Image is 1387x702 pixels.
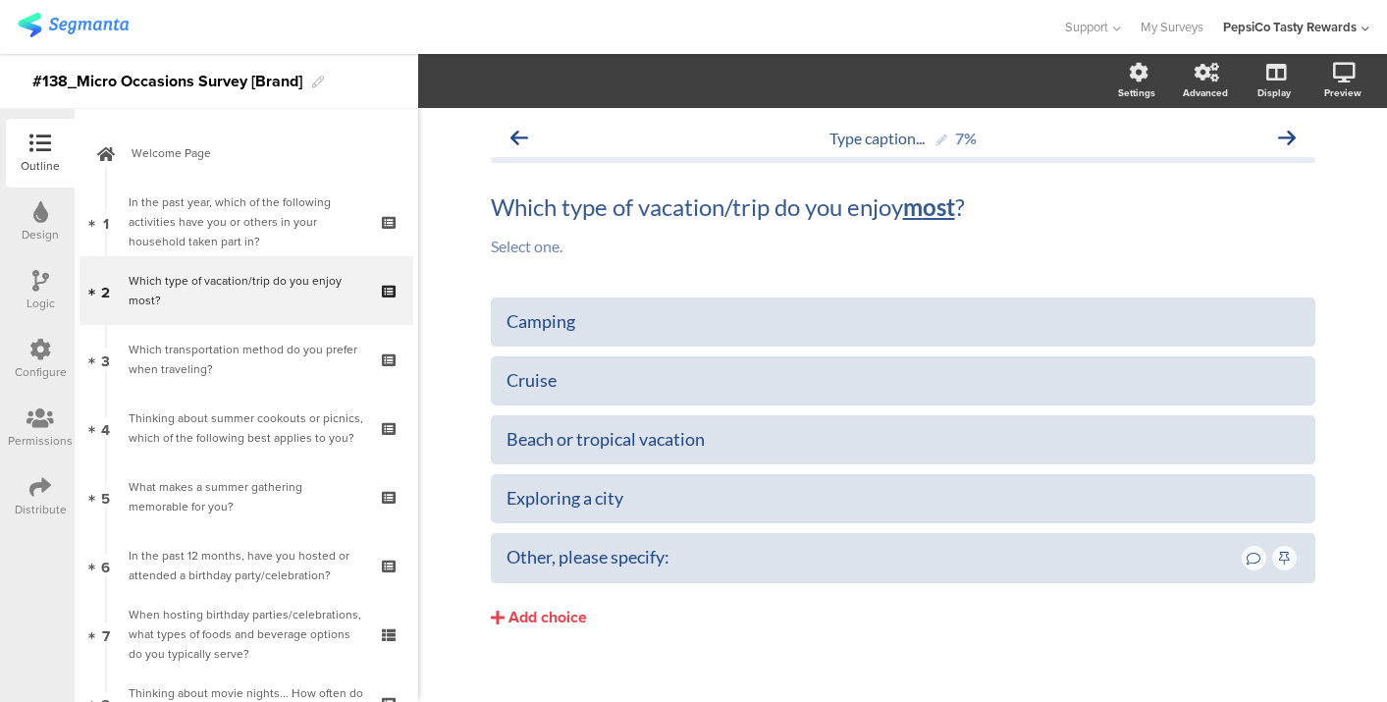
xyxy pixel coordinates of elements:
[491,237,1315,255] p: Select one.
[80,119,413,188] a: Welcome Page
[8,432,73,450] div: Permissions
[129,546,363,585] div: In the past 12 months, have you hosted or attended a birthday party/celebration?
[129,605,363,664] div: When hosting birthday parties/celebrations, what types of foods and beverage options do you typic...
[101,280,110,301] span: 2
[80,600,413,669] a: 7 When hosting birthday parties/celebrations, what types of foods and beverage options do you typ...
[32,66,302,97] div: #138_Micro Occasions Survey [Brand]
[132,143,383,163] span: Welcome Page
[1183,85,1228,100] div: Advanced
[80,188,413,256] a: 1 In the past year, which of the following activities have you or others in your household taken ...
[101,417,110,439] span: 4
[101,349,110,370] span: 3
[829,129,925,147] span: Type caption...
[80,325,413,394] a: 3 Which transportation method do you prefer when traveling?
[129,271,363,310] div: Which type of vacation/trip do you enjoy m ost?
[507,487,1300,510] div: Exploring a city
[507,310,1300,333] div: Camping
[129,340,363,379] div: Which transportation method do you prefer when traveling?
[491,593,1315,642] button: Add choice
[80,462,413,531] a: 5 What makes a summer gathering memorable for you?
[507,546,1239,568] div: Other, please specify:
[27,295,55,312] div: Logic
[15,363,67,381] div: Configure
[80,531,413,600] a: 6 In the past 12 months, have you hosted or attended a birthday party/celebration?
[491,192,1315,222] p: Which type of vacation/trip do you enjoy ?
[1065,18,1108,36] span: Support
[101,555,110,576] span: 6
[903,192,955,221] u: m ost
[80,256,413,325] a: 2 Which type of vacation/trip do you enjoy m ost?
[129,477,363,516] div: What makes a summer gathering memorable for you?
[507,428,1300,451] div: Beach or tropical vacation
[15,501,67,518] div: Distribute
[21,157,60,175] div: Outline
[508,608,587,628] div: Add choice
[103,211,109,233] span: 1
[507,369,1300,392] div: Cruise
[955,129,977,147] div: 7%
[101,486,110,508] span: 5
[22,226,59,243] div: Design
[1257,85,1291,100] div: Display
[1324,85,1361,100] div: Preview
[129,192,363,251] div: In the past year, which of the following activities have you or others in your household taken pa...
[1223,18,1357,36] div: PepsiCo Tasty Rewards
[1118,85,1155,100] div: Settings
[18,13,129,37] img: segmanta logo
[80,394,413,462] a: 4 Thinking about summer cookouts or picnics, which of the following best applies to you?
[129,408,363,448] div: Thinking about summer cookouts or picnics, which of the following best applies to you?
[102,623,110,645] span: 7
